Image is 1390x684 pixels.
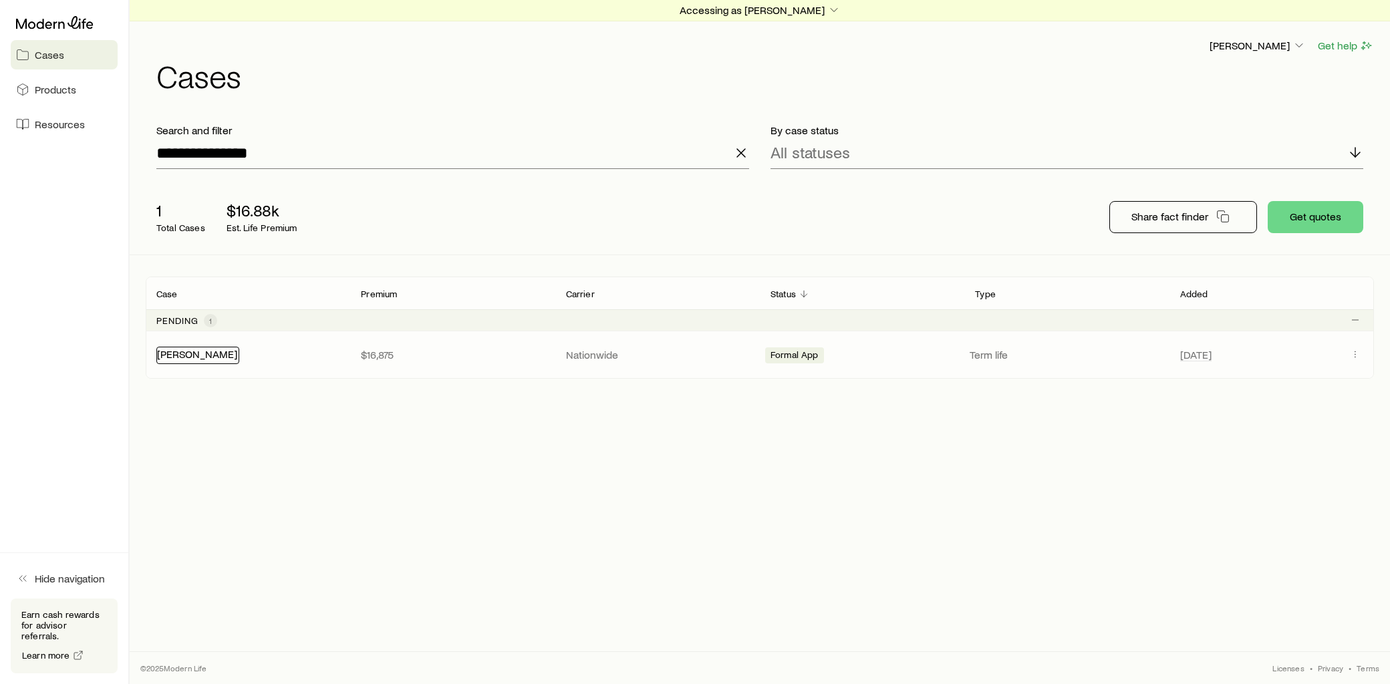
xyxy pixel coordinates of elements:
p: Carrier [566,289,595,299]
p: Type [975,289,996,299]
p: Est. Life Premium [227,222,297,233]
p: Share fact finder [1131,210,1208,223]
p: Earn cash rewards for advisor referrals. [21,609,107,641]
p: Pending [156,315,198,326]
button: Get quotes [1268,201,1363,233]
button: [PERSON_NAME] [1209,38,1306,54]
p: By case status [771,124,1363,137]
p: 1 [156,201,205,220]
span: Formal App [771,349,819,363]
div: Client cases [146,277,1374,379]
h1: Cases [156,59,1374,92]
p: $16,875 [361,348,544,361]
span: Cases [35,48,64,61]
button: Share fact finder [1109,201,1257,233]
span: Hide navigation [35,572,105,585]
p: Premium [361,289,397,299]
p: Added [1180,289,1208,299]
p: Nationwide [566,348,749,361]
p: [PERSON_NAME] [1210,39,1306,52]
span: 1 [209,315,212,326]
a: [PERSON_NAME] [157,347,237,360]
a: Privacy [1318,663,1343,673]
a: Products [11,75,118,104]
span: Learn more [22,651,70,660]
a: Cases [11,40,118,69]
p: $16.88k [227,201,297,220]
button: Get help [1317,38,1374,53]
p: Total Cases [156,222,205,233]
button: Hide navigation [11,564,118,593]
p: All statuses [771,143,850,162]
p: Accessing as [PERSON_NAME] [680,3,841,17]
div: [PERSON_NAME] [156,347,239,364]
a: Terms [1357,663,1379,673]
div: Earn cash rewards for advisor referrals.Learn more [11,598,118,673]
p: Term life [970,348,1163,361]
p: Search and filter [156,124,749,137]
span: • [1349,663,1351,673]
p: Status [771,289,796,299]
span: [DATE] [1180,348,1212,361]
span: Resources [35,118,85,131]
span: Products [35,83,76,96]
p: Case [156,289,178,299]
span: • [1310,663,1312,673]
a: Licenses [1272,663,1304,673]
a: Resources [11,110,118,139]
p: © 2025 Modern Life [140,663,207,673]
